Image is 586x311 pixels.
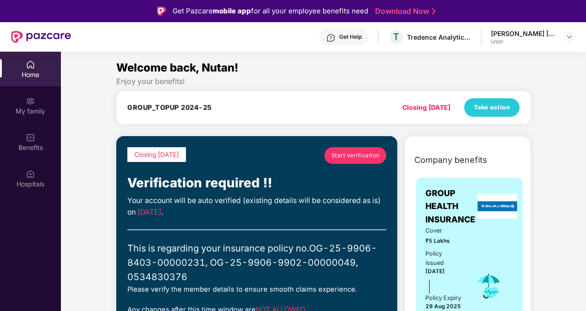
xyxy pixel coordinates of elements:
[414,154,487,167] span: Company benefits
[339,33,362,41] div: Get Help
[425,237,461,245] span: ₹5 Lakhs
[116,61,239,74] span: Welcome back, Nutan!
[26,133,35,142] img: svg+xml;base64,PHN2ZyBpZD0iQmVuZWZpdHMiIHhtbG5zPSJodHRwOi8vd3d3LnczLm9yZy8yMDAwL3N2ZyIgd2lkdGg9Ij...
[173,6,368,17] div: Get Pazcare for all your employee benefits need
[26,96,35,106] img: svg+xml;base64,PHN2ZyB3aWR0aD0iMjAiIGhlaWdodD0iMjAiIHZpZXdCb3g9IjAgMCAyMCAyMCIgZmlsbD0ibm9uZSIgeG...
[474,271,504,301] img: icon
[425,303,461,310] span: 29 Aug 2025
[425,187,475,226] span: GROUP HEALTH INSURANCE
[127,241,386,284] div: This is regarding your insurance policy no. OG-25-9906-8403-00000231, OG-25-9906-9902-00000049, 0...
[425,249,461,268] div: Policy issued
[464,98,520,117] button: Take action
[375,6,433,16] a: Download Now
[134,151,179,158] span: Closing [DATE]
[324,147,386,164] a: Start verification
[491,38,556,45] div: User
[491,29,556,38] div: [PERSON_NAME] [PERSON_NAME]
[407,33,472,42] div: Tredence Analytics Solutions Private Limited
[474,103,510,112] span: Take action
[26,169,35,179] img: svg+xml;base64,PHN2ZyBpZD0iSG9zcGl0YWxzIiB4bWxucz0iaHR0cDovL3d3dy53My5vcmcvMjAwMC9zdmciIHdpZHRoPS...
[11,31,71,43] img: New Pazcare Logo
[127,103,212,112] h4: GROUP_TOPUP 2024-25
[331,151,380,160] span: Start verification
[393,31,399,42] span: T
[566,33,573,41] img: svg+xml;base64,PHN2ZyBpZD0iRHJvcGRvd24tMzJ4MzIiIHhtbG5zPSJodHRwOi8vd3d3LnczLm9yZy8yMDAwL3N2ZyIgd2...
[432,6,436,16] img: Stroke
[425,226,461,235] span: Cover
[425,268,445,275] span: [DATE]
[402,102,450,113] div: Closing [DATE]
[478,194,517,219] img: insurerLogo
[127,284,386,295] div: Please verify the member details to ensure smooth claims experience.
[138,208,161,216] span: [DATE]
[425,293,461,303] div: Policy Expiry
[116,77,531,86] div: Enjoy your benefits!
[127,173,386,193] div: Verification required !!
[213,6,251,15] strong: mobile app
[157,6,166,16] img: Logo
[127,195,386,218] div: Your account will be auto verified (existing details will be considered as is) on .
[326,33,335,42] img: svg+xml;base64,PHN2ZyBpZD0iSGVscC0zMngzMiIgeG1sbnM9Imh0dHA6Ly93d3cudzMub3JnLzIwMDAvc3ZnIiB3aWR0aD...
[26,60,35,69] img: svg+xml;base64,PHN2ZyBpZD0iSG9tZSIgeG1sbnM9Imh0dHA6Ly93d3cudzMub3JnLzIwMDAvc3ZnIiB3aWR0aD0iMjAiIG...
